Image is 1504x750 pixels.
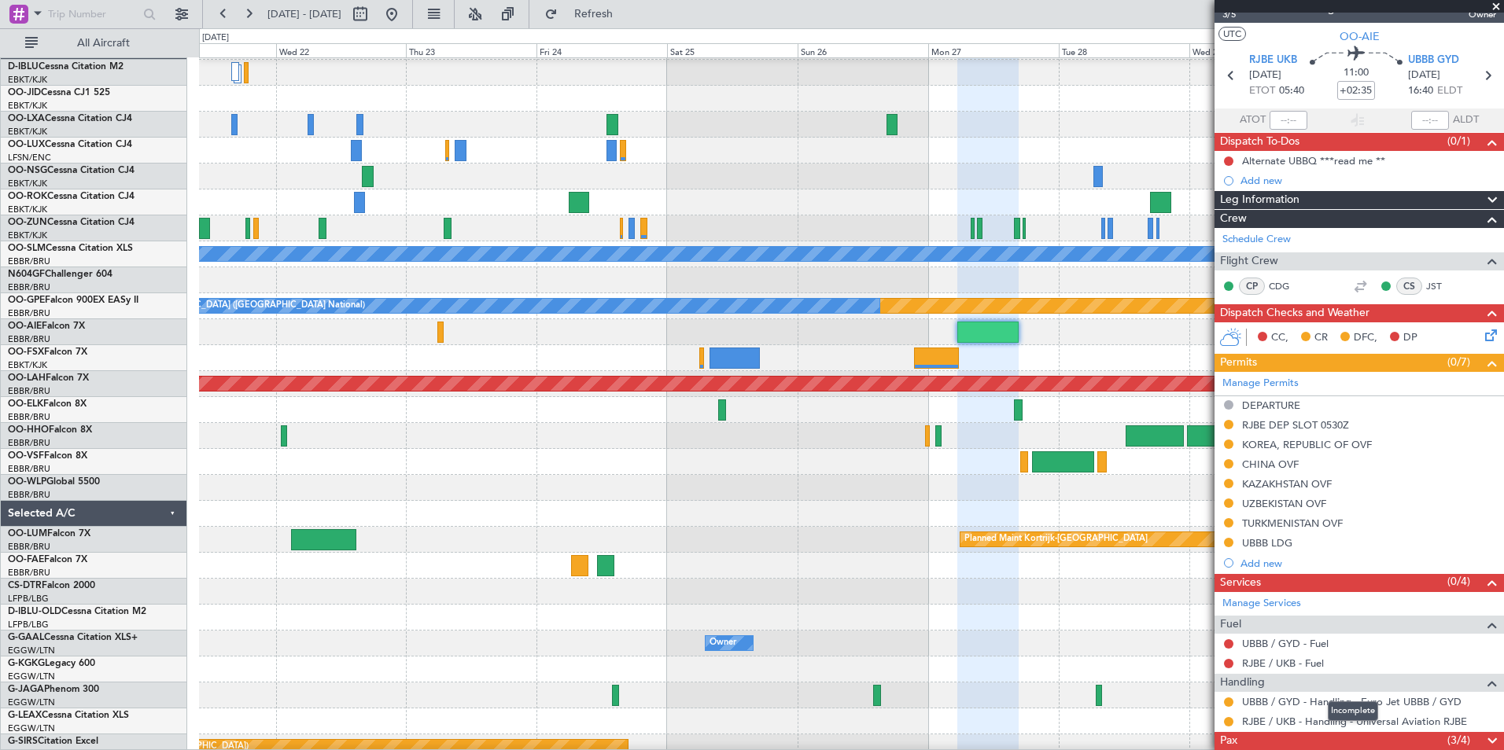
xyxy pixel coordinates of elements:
span: [DATE] [1249,68,1281,83]
span: G-LEAX [8,711,42,720]
span: ELDT [1437,83,1462,99]
span: RJBE UKB [1249,53,1297,68]
span: Dispatch Checks and Weather [1220,304,1369,322]
span: OO-LUM [8,529,47,539]
a: EBBR/BRU [8,307,50,319]
div: Thu 23 [406,43,536,57]
div: Fri 24 [536,43,667,57]
a: G-SIRSCitation Excel [8,737,98,746]
a: OO-LAHFalcon 7X [8,373,89,383]
button: All Aircraft [17,31,171,56]
a: N604GFChallenger 604 [8,270,112,279]
button: UTC [1218,27,1246,41]
a: Manage Permits [1222,376,1299,392]
div: Add new [1240,174,1496,187]
input: --:-- [1270,111,1307,130]
div: KOREA, REPUBLIC OF OVF [1242,438,1372,451]
a: UBBB / GYD - Fuel [1242,637,1329,650]
span: ALDT [1453,112,1479,128]
span: ETOT [1249,83,1275,99]
span: Handling [1220,674,1265,692]
div: Wed 22 [276,43,407,57]
div: No Crew [GEOGRAPHIC_DATA] ([GEOGRAPHIC_DATA] National) [101,294,365,318]
span: OO-ELK [8,399,43,409]
a: LFSN/ENC [8,152,51,164]
a: OO-LXACessna Citation CJ4 [8,114,132,123]
div: Tue 28 [1059,43,1189,57]
span: 16:40 [1408,83,1433,99]
span: OO-FAE [8,555,44,564]
span: DFC, [1354,330,1377,346]
span: G-SIRS [8,737,38,746]
div: CP [1239,278,1265,295]
span: OO-ROK [8,192,47,201]
a: EBBR/BRU [8,463,50,475]
a: OO-GPEFalcon 900EX EASy II [8,296,138,305]
a: EBKT/KJK [8,178,47,189]
a: OO-HHOFalcon 8X [8,425,92,435]
a: OO-SLMCessna Citation XLS [8,244,133,253]
a: EGGW/LTN [8,697,55,708]
span: D-IBLU-OLD [8,607,61,616]
a: OO-ELKFalcon 8X [8,399,87,409]
a: G-GAALCessna Citation XLS+ [8,633,138,642]
span: OO-NSG [8,166,47,175]
a: OO-LUXCessna Citation CJ4 [8,140,132,149]
span: CS-DTR [8,581,42,590]
a: EGGW/LTN [8,645,55,656]
span: N604GF [8,270,45,279]
a: OO-FSXFalcon 7X [8,347,87,357]
div: Planned Maint Kortrijk-[GEOGRAPHIC_DATA] [964,528,1148,551]
a: RJBE / UKB - Fuel [1242,656,1324,670]
a: EBKT/KJK [8,230,47,241]
a: OO-ZUNCessna Citation CJ4 [8,218,135,227]
span: Pax [1220,732,1237,750]
a: EBBR/BRU [8,541,50,553]
a: LFPB/LBG [8,619,49,631]
div: CHINA OVF [1242,458,1299,471]
button: Refresh [537,2,632,27]
span: Services [1220,574,1261,592]
span: Owner [1459,8,1496,21]
div: Wed 29 [1189,43,1320,57]
a: OO-JIDCessna CJ1 525 [8,88,110,97]
a: LFPB/LBG [8,593,49,605]
span: [DATE] - [DATE] [267,7,341,21]
a: EBKT/KJK [8,126,47,138]
span: OO-GPE [8,296,45,305]
span: OO-VSF [8,451,44,461]
span: UBBB GYD [1408,53,1459,68]
span: Permits [1220,354,1257,372]
a: OO-ROKCessna Citation CJ4 [8,192,135,201]
span: Flight Crew [1220,252,1278,270]
span: G-KGKG [8,659,45,668]
div: Sun 26 [798,43,928,57]
span: 3/5 [1222,8,1260,21]
div: Mon 27 [928,43,1059,57]
span: (0/1) [1447,133,1470,149]
div: [DATE] [202,31,229,45]
div: Incomplete [1328,701,1378,721]
a: OO-WLPGlobal 5500 [8,477,100,487]
span: Dispatch To-Dos [1220,133,1299,151]
span: OO-LXA [8,114,45,123]
div: UZBEKISTAN OVF [1242,497,1326,510]
div: CS [1396,278,1422,295]
div: DEPARTURE [1242,399,1300,412]
span: CC, [1271,330,1288,346]
a: OO-FAEFalcon 7X [8,555,87,564]
a: G-JAGAPhenom 300 [8,685,99,694]
a: CDG [1269,279,1304,293]
span: (3/4) [1447,732,1470,748]
a: JST [1426,279,1462,293]
div: RJBE DEP SLOT 0530Z [1242,418,1349,432]
a: EBKT/KJK [8,359,47,371]
span: G-GAAL [8,633,44,642]
span: (0/7) [1447,354,1470,370]
a: EGGW/LTN [8,671,55,682]
span: ATOT [1240,112,1266,128]
a: UBBB / GYD - Handling - Euro Jet UBBB / GYD [1242,695,1462,708]
span: OO-LUX [8,140,45,149]
span: Refresh [561,9,627,20]
a: EGGW/LTN [8,722,55,734]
